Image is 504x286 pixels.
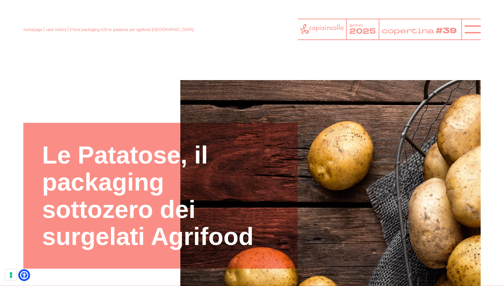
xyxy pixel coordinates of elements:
[42,141,279,250] h1: Le Patatose, il packaging sottozero dei surgelati Agrifood
[23,27,42,32] a: homepage
[349,26,376,36] tspan: 2025
[437,25,458,37] tspan: #39
[20,271,28,279] a: Open Accessibility Menu
[5,269,17,281] button: Le tue preferenze relative al consenso per le tecnologie di tracciamento
[70,27,193,32] span: il food packaging b2b le patatose per agrifood [GEOGRAPHIC_DATA]
[45,27,67,32] a: case history
[382,25,435,36] tspan: copertina
[349,23,363,28] tspan: anno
